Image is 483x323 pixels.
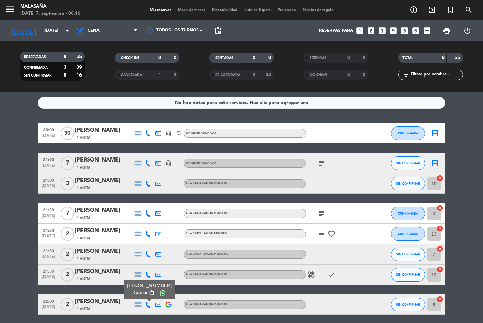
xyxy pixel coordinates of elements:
[186,161,216,164] span: Sin menú asignado
[347,55,350,60] strong: 0
[40,155,57,163] span: 21:00
[61,126,74,140] span: 30
[77,256,90,261] span: 1 Visita
[158,55,161,60] strong: 0
[378,26,387,35] i: looks_3
[266,72,272,77] strong: 32
[77,135,90,140] span: 1 Visita
[61,207,74,220] span: 7
[423,26,431,35] i: add_box
[436,205,443,211] i: cancel
[396,303,420,306] span: SIN CONFIRMAR
[391,248,425,261] button: SIN CONFIRMAR
[40,254,57,262] span: [DATE]
[127,282,172,289] div: [PHONE_NUMBER]
[40,184,57,191] span: [DATE]
[40,234,57,242] span: [DATE]
[410,71,463,79] input: Filtrar por nombre...
[396,252,420,256] span: SIN CONFIRMAR
[40,305,57,312] span: [DATE]
[457,20,478,41] div: LOG OUT
[24,66,48,69] span: CONFIRMADA
[355,26,364,35] i: looks_one
[391,227,425,241] button: CONFIRMADA
[186,273,228,276] span: A LA CARTA - Salón Principal
[75,176,133,185] div: [PERSON_NAME]
[391,268,425,282] button: SIN CONFIRMAR
[327,230,336,238] i: favorite_border
[5,4,15,14] i: menu
[40,133,57,141] span: [DATE]
[366,26,375,35] i: looks_two
[431,159,439,167] i: border_all
[391,177,425,190] button: SIN CONFIRMAR
[77,306,90,312] span: 1 Visita
[40,275,57,283] span: [DATE]
[215,73,240,77] span: RE AGENDADA
[61,248,74,261] span: 2
[165,130,172,136] i: headset_mic
[40,267,57,275] span: 21:30
[20,10,80,17] div: [DATE] 7. septiembre - 00:16
[64,65,66,70] strong: 3
[75,126,133,135] div: [PERSON_NAME]
[442,55,445,60] strong: 8
[77,165,90,170] span: 1 Visita
[396,273,420,276] span: SIN CONFIRMAR
[446,6,454,14] i: turned_in_not
[436,225,443,232] i: cancel
[77,215,90,221] span: 1 Visita
[40,297,57,305] span: 22:00
[317,230,325,238] i: subject
[61,268,74,282] span: 2
[174,72,178,77] strong: 2
[20,3,80,10] div: Malasaña
[121,56,140,60] span: CHECK INS
[77,236,90,241] span: 1 Visita
[436,175,443,182] i: cancel
[40,206,57,214] span: 21:30
[24,74,51,77] span: SIN CONFIRMAR
[40,247,57,254] span: 21:30
[310,56,326,60] span: SERVIDAS
[40,163,57,171] span: [DATE]
[391,298,425,311] button: SIN CONFIRMAR
[363,72,367,77] strong: 0
[363,55,367,60] strong: 0
[186,212,228,215] span: A LA CARTA - Salón Principal
[411,26,420,35] i: looks_6
[215,56,233,60] span: SENTADAS
[410,6,418,14] i: add_circle_outline
[146,8,175,12] span: Mis reservas
[391,126,425,140] button: CONFIRMADA
[402,71,410,79] i: filter_list
[121,73,142,77] span: CANCELADA
[319,28,353,33] span: Reservas para
[186,182,228,185] span: A LA CARTA - Salón Principal
[75,156,133,165] div: [PERSON_NAME]
[398,232,418,236] span: CONFIRMADA
[431,129,439,137] i: border_all
[317,159,325,167] i: subject
[64,54,66,59] strong: 8
[133,289,154,296] button: Copiarcontent_paste
[347,72,350,77] strong: 0
[465,6,473,14] i: search
[175,99,308,107] div: No hay notas para este servicio. Haz clic para agregar una
[253,55,255,60] strong: 0
[268,55,272,60] strong: 0
[454,55,461,60] strong: 55
[64,73,66,78] strong: 5
[75,206,133,215] div: [PERSON_NAME]
[241,8,274,12] span: Lista de Espera
[327,271,336,279] i: check
[5,4,15,17] button: menu
[149,290,154,295] span: content_paste
[63,27,71,35] i: arrow_drop_down
[398,131,418,135] span: CONFIRMADA
[76,65,83,70] strong: 39
[165,160,172,166] i: headset_mic
[75,247,133,256] div: [PERSON_NAME]
[186,132,216,134] span: Sin menú asignado
[317,209,325,218] i: subject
